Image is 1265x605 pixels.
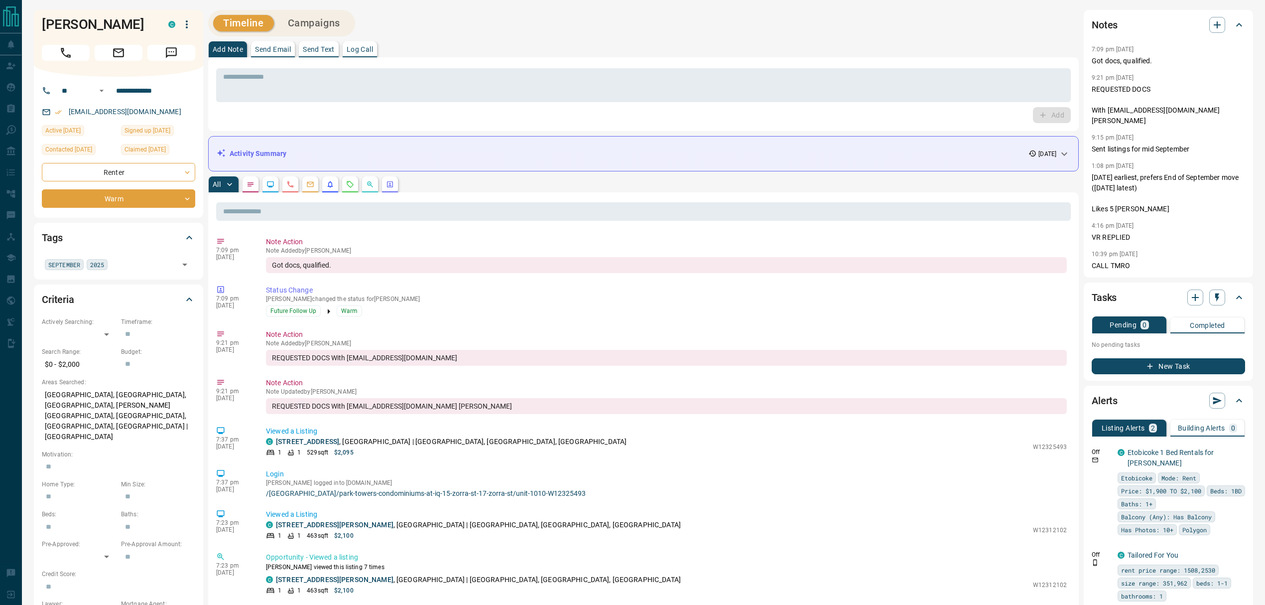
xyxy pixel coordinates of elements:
p: [PERSON_NAME] logged into [DOMAIN_NAME] [266,479,1067,486]
p: [DATE] earliest, prefers End of September move ([DATE] latest) Likes 5 [PERSON_NAME] [1092,172,1245,214]
a: [STREET_ADDRESS] [276,438,339,446]
a: [STREET_ADDRESS][PERSON_NAME] [276,576,393,584]
p: Pre-Approved: [42,540,116,549]
h1: [PERSON_NAME] [42,16,153,32]
p: 463 sqft [307,531,328,540]
p: Log Call [347,46,373,53]
div: condos.ca [266,576,273,583]
span: Balcony (Any): Has Balcony [1121,512,1212,522]
div: Activity Summary[DATE] [217,145,1070,163]
p: 0 [1231,425,1235,432]
p: 1 [278,586,281,595]
span: Warm [341,306,358,316]
p: CALL TMRO [1092,261,1245,271]
p: $0 - $2,000 [42,356,116,373]
div: Alerts [1092,389,1245,413]
span: Has Photos: 10+ [1121,525,1173,535]
p: 7:09 pm [DATE] [1092,46,1134,53]
span: size range: 351,962 [1121,578,1187,588]
p: $2,095 [334,448,354,457]
div: Mon May 12 2025 [121,144,195,158]
p: W12325493 [1033,443,1067,452]
p: Send Email [255,46,291,53]
div: REQUESTED DOCS With [EMAIL_ADDRESS][DOMAIN_NAME] [266,350,1067,366]
span: Email [95,45,142,61]
p: 1:08 pm [DATE] [1092,162,1134,169]
h2: Tags [42,230,62,246]
div: Got docs, qualified. [266,257,1067,273]
p: Note Action [266,329,1067,340]
div: Tasks [1092,286,1245,309]
p: Viewed a Listing [266,509,1067,520]
svg: Email [1092,456,1099,463]
h2: Notes [1092,17,1118,33]
p: 7:09 pm [216,247,251,254]
p: 9:21 pm [216,388,251,395]
span: Future Follow Up [270,306,316,316]
p: REQUESTED DOCS With [EMAIL_ADDRESS][DOMAIN_NAME] [PERSON_NAME] [1092,84,1245,126]
p: $2,100 [334,586,354,595]
p: [DATE] [1038,150,1056,158]
div: Criteria [42,288,195,311]
span: Call [42,45,90,61]
p: Off [1092,550,1112,559]
p: 0 [1142,321,1146,328]
p: 9:15 pm [DATE] [1092,134,1134,141]
p: W12312102 [1033,581,1067,590]
div: condos.ca [1118,552,1125,559]
button: New Task [1092,358,1245,374]
p: No pending tasks [1092,337,1245,352]
div: Warm [42,189,195,208]
span: Beds: 1BD [1210,486,1242,496]
p: 2 [1151,425,1155,432]
p: Sent listings for mid September [1092,144,1245,154]
div: Renter [42,163,195,181]
p: 1 [278,531,281,540]
p: , [GEOGRAPHIC_DATA] | [GEOGRAPHIC_DATA], [GEOGRAPHIC_DATA], [GEOGRAPHIC_DATA] [276,520,681,530]
a: Etobicoke 1 Bed Rentals for [PERSON_NAME] [1128,449,1214,467]
p: [DATE] [216,395,251,402]
div: condos.ca [1118,449,1125,456]
p: [DATE] [216,302,251,309]
p: Completed [1190,322,1225,329]
p: 9:21 pm [DATE] [1092,74,1134,81]
p: Send Text [303,46,335,53]
div: Mon Aug 11 2025 [42,144,116,158]
p: Note Added by [PERSON_NAME] [266,247,1067,254]
p: Listing Alerts [1102,425,1145,432]
a: [STREET_ADDRESS][PERSON_NAME] [276,521,393,529]
span: bathrooms: 1 [1121,591,1163,601]
h2: Criteria [42,292,74,307]
span: Contacted [DATE] [45,145,92,154]
p: , [GEOGRAPHIC_DATA] | [GEOGRAPHIC_DATA], [GEOGRAPHIC_DATA], [GEOGRAPHIC_DATA] [276,437,627,447]
p: [DATE] [216,254,251,261]
span: Mode: Rent [1161,473,1196,483]
h2: Alerts [1092,393,1118,409]
p: Actively Searching: [42,317,116,326]
div: Tue Aug 12 2025 [42,125,116,139]
p: Min Size: [121,480,195,489]
p: [DATE] [216,346,251,353]
p: Areas Searched: [42,378,195,387]
p: Note Updated by [PERSON_NAME] [266,388,1067,395]
a: [EMAIL_ADDRESS][DOMAIN_NAME] [69,108,181,116]
svg: Listing Alerts [326,180,334,188]
p: [DATE] [216,443,251,450]
h2: Tasks [1092,290,1117,305]
p: Home Type: [42,480,116,489]
p: Note Added by [PERSON_NAME] [266,340,1067,347]
p: W12312102 [1033,526,1067,535]
span: Active [DATE] [45,126,81,136]
svg: Calls [286,180,294,188]
p: 7:37 pm [216,479,251,486]
div: Tags [42,226,195,250]
p: Add Note [213,46,243,53]
svg: Email Verified [55,109,62,116]
p: Baths: [121,510,195,519]
p: Note Action [266,378,1067,388]
p: [DATE] [216,486,251,493]
p: 1 [297,531,301,540]
button: Campaigns [278,15,350,31]
p: 4:16 pm [DATE] [1092,222,1134,229]
span: Claimed [DATE] [125,145,166,154]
